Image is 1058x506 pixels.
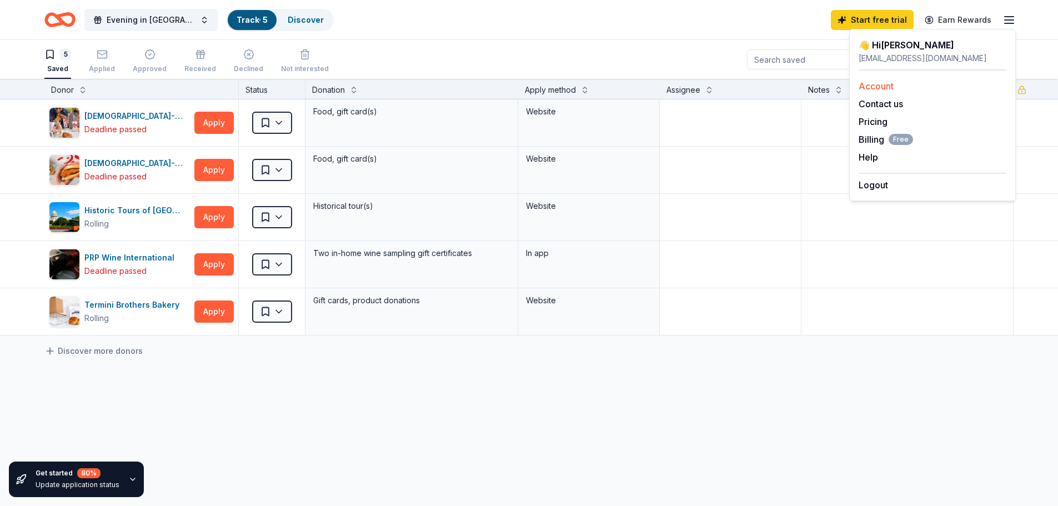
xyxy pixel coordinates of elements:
[44,44,71,79] button: 5Saved
[312,293,511,308] div: Gift cards, product donations
[107,13,195,27] span: Evening in [GEOGRAPHIC_DATA]
[859,178,888,192] button: Logout
[44,7,76,33] a: Home
[84,251,179,264] div: PRP Wine International
[60,49,71,60] div: 5
[859,133,913,146] span: Billing
[312,151,511,167] div: Food, gift card(s)
[312,198,511,214] div: Historical tour(s)
[918,10,998,30] a: Earn Rewards
[227,9,334,31] button: Track· 5Discover
[859,116,887,127] a: Pricing
[831,10,914,30] a: Start free trial
[281,44,329,79] button: Not interested
[36,480,119,489] div: Update application status
[239,79,305,99] div: Status
[89,64,115,73] div: Applied
[889,134,913,145] span: Free
[234,44,263,79] button: Declined
[36,468,119,478] div: Get started
[234,64,263,73] div: Declined
[44,64,71,73] div: Saved
[859,133,913,146] button: BillingFree
[666,83,700,97] div: Assignee
[133,64,167,73] div: Approved
[51,83,74,97] div: Donor
[77,468,101,478] div: 80 %
[84,157,190,170] div: [DEMOGRAPHIC_DATA]-fil-A ([GEOGRAPHIC_DATA])
[526,152,651,166] div: Website
[526,247,651,260] div: In app
[49,296,190,327] button: Image for Termini Brothers BakeryTermini Brothers BakeryRolling
[194,206,234,228] button: Apply
[194,300,234,323] button: Apply
[84,109,190,123] div: [DEMOGRAPHIC_DATA]-fil-A ([GEOGRAPHIC_DATA])
[312,104,511,119] div: Food, gift card(s)
[49,202,190,233] button: Image for Historic Tours of AmericaHistoric Tours of [GEOGRAPHIC_DATA]Rolling
[859,52,1006,65] div: [EMAIL_ADDRESS][DOMAIN_NAME]
[312,83,345,97] div: Donation
[525,83,576,97] div: Apply method
[526,105,651,118] div: Website
[808,83,830,97] div: Notes
[194,159,234,181] button: Apply
[526,199,651,213] div: Website
[84,312,109,325] div: Rolling
[84,123,147,136] div: Deadline passed
[194,253,234,275] button: Apply
[49,249,79,279] img: Image for PRP Wine International
[44,344,143,358] a: Discover more donors
[49,297,79,327] img: Image for Termini Brothers Bakery
[194,112,234,134] button: Apply
[288,15,324,24] a: Discover
[84,204,190,217] div: Historic Tours of [GEOGRAPHIC_DATA]
[184,44,216,79] button: Received
[281,64,329,73] div: Not interested
[49,107,190,138] button: Image for Chick-fil-A (San Diego Carmel Mountain)[DEMOGRAPHIC_DATA]-fil-A ([GEOGRAPHIC_DATA])Dead...
[859,151,878,164] button: Help
[49,154,190,186] button: Image for Chick-fil-A (San Diego Sports Arena)[DEMOGRAPHIC_DATA]-fil-A ([GEOGRAPHIC_DATA])Deadlin...
[84,9,218,31] button: Evening in [GEOGRAPHIC_DATA]
[237,15,268,24] a: Track· 5
[747,49,889,69] input: Search saved
[526,294,651,307] div: Website
[49,155,79,185] img: Image for Chick-fil-A (San Diego Sports Arena)
[859,97,903,111] button: Contact us
[49,202,79,232] img: Image for Historic Tours of America
[184,64,216,73] div: Received
[84,298,184,312] div: Termini Brothers Bakery
[859,81,894,92] a: Account
[859,38,1006,52] div: 👋 Hi [PERSON_NAME]
[49,108,79,138] img: Image for Chick-fil-A (San Diego Carmel Mountain)
[89,44,115,79] button: Applied
[49,249,190,280] button: Image for PRP Wine InternationalPRP Wine InternationalDeadline passed
[84,170,147,183] div: Deadline passed
[312,246,511,261] div: Two in-home wine sampling gift certificates
[133,44,167,79] button: Approved
[84,217,109,231] div: Rolling
[84,264,147,278] div: Deadline passed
